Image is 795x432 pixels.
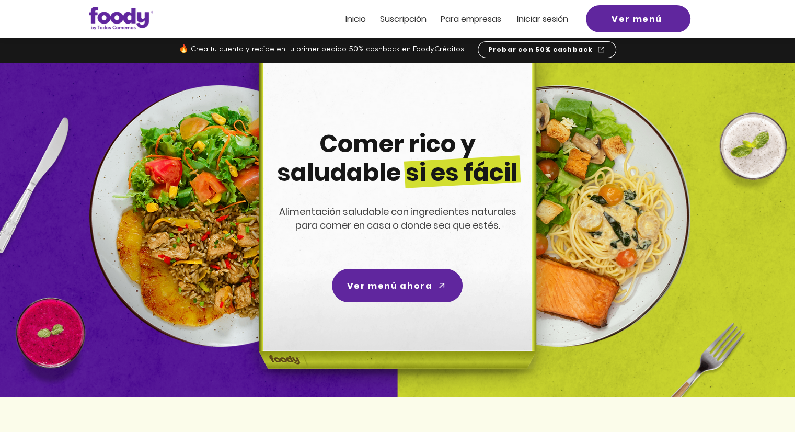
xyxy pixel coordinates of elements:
[478,41,616,58] a: Probar con 50% cashback
[451,13,501,25] span: ra empresas
[332,269,463,302] a: Ver menú ahora
[345,15,366,24] a: Inicio
[380,13,427,25] span: Suscripción
[229,63,562,397] img: headline-center-compress.png
[441,13,451,25] span: Pa
[89,7,153,30] img: Logo_Foody V2.0.0 (3).png
[345,13,366,25] span: Inicio
[441,15,501,24] a: Para empresas
[279,205,516,232] span: Alimentación saludable con ingredientes naturales para comer en casa o donde sea que estés.
[586,5,690,32] a: Ver menú
[488,45,593,54] span: Probar con 50% cashback
[179,46,464,53] span: 🔥 Crea tu cuenta y recibe en tu primer pedido 50% cashback en FoodyCréditos
[277,127,518,189] span: Comer rico y saludable si es fácil
[734,371,785,422] iframe: Messagebird Livechat Widget
[517,15,568,24] a: Iniciar sesión
[89,85,351,347] img: left-dish-compress.png
[612,13,662,26] span: Ver menú
[380,15,427,24] a: Suscripción
[517,13,568,25] span: Iniciar sesión
[347,279,432,292] span: Ver menú ahora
